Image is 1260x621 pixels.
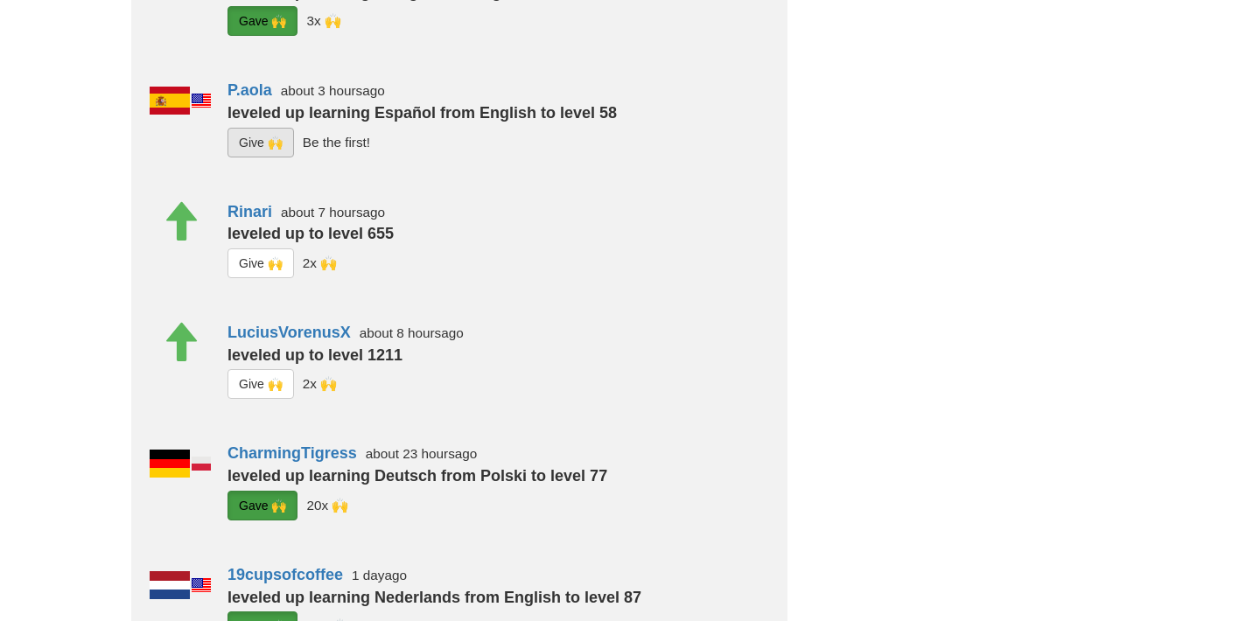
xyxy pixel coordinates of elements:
[227,491,297,520] button: Gave 🙌
[303,255,337,270] small: kupo03<br />19cupsofcoffee
[227,248,294,278] button: Give 🙌
[366,446,478,461] small: about 23 hours ago
[227,444,357,462] a: CharmingTigress
[227,104,617,122] strong: leveled up learning Español from English to level 58
[227,81,272,99] a: P.aola
[303,134,370,149] small: Be the first!
[227,369,294,399] button: Give 🙌
[352,568,407,583] small: 1 day ago
[227,566,343,583] a: 19cupsofcoffee
[303,376,337,391] small: 19cupsofcoffee<br />Cezrun64
[306,498,348,513] small: 19cupsofcoffee<br />segfault<br />Cezrun64<br />sjfree<br />Earluccio<br />JioMc<br />superwinsto...
[227,467,607,485] strong: leveled up learning Deutsch from Polski to level 77
[227,6,297,36] button: Gave 🙌
[227,324,351,341] a: LuciusVorenusX
[306,13,340,28] small: Earluccio<br />Marcos<br />JioMc
[227,225,394,242] strong: leveled up to level 655
[227,346,402,364] strong: leveled up to level 1211
[360,325,464,340] small: about 8 hours ago
[227,589,641,606] strong: leveled up learning Nederlands from English to level 87
[281,205,385,220] small: about 7 hours ago
[281,83,385,98] small: about 3 hours ago
[227,203,272,220] a: Rinari
[227,128,294,157] button: Give 🙌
